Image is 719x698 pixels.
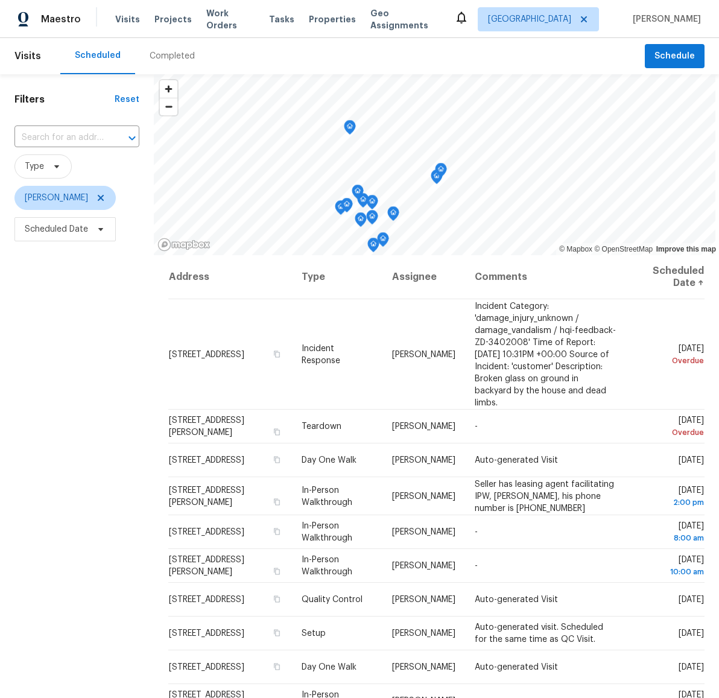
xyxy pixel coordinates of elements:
[654,49,695,64] span: Schedule
[271,526,282,537] button: Copy Address
[302,456,356,465] span: Day One Walk
[475,302,616,407] span: Incident Category: 'damage_injury_unknown / damage_vandalism / hqi-feedback-ZD-3402008' Time of R...
[626,255,705,299] th: Scheduled Date ↑
[160,98,177,115] button: Zoom out
[335,200,347,219] div: Map marker
[628,13,701,25] span: [PERSON_NAME]
[271,566,282,577] button: Copy Address
[302,629,326,638] span: Setup
[169,486,244,506] span: [STREET_ADDRESS][PERSON_NAME]
[25,160,44,173] span: Type
[636,427,704,439] div: Overdue
[392,663,455,671] span: [PERSON_NAME]
[115,94,139,106] div: Reset
[370,7,440,31] span: Geo Assignments
[636,566,704,578] div: 10:00 am
[25,192,88,204] span: [PERSON_NAME]
[377,232,389,251] div: Map marker
[41,13,81,25] span: Maestro
[14,43,41,69] span: Visits
[465,255,626,299] th: Comments
[475,422,478,431] span: -
[392,629,455,638] span: [PERSON_NAME]
[169,595,244,604] span: [STREET_ADDRESS]
[14,128,106,147] input: Search for an address...
[392,492,455,500] span: [PERSON_NAME]
[636,344,704,366] span: [DATE]
[475,595,558,604] span: Auto-generated Visit
[302,422,341,431] span: Teardown
[355,212,367,231] div: Map marker
[271,427,282,437] button: Copy Address
[367,238,379,256] div: Map marker
[392,528,455,536] span: [PERSON_NAME]
[679,629,704,638] span: [DATE]
[302,663,356,671] span: Day One Walk
[594,245,653,253] a: OpenStreetMap
[366,195,378,214] div: Map marker
[559,245,592,253] a: Mapbox
[475,528,478,536] span: -
[169,416,244,437] span: [STREET_ADDRESS][PERSON_NAME]
[636,354,704,366] div: Overdue
[160,80,177,98] button: Zoom in
[169,556,244,576] span: [STREET_ADDRESS][PERSON_NAME]
[366,210,378,229] div: Map marker
[168,255,292,299] th: Address
[14,94,115,106] h1: Filters
[124,130,141,147] button: Open
[150,50,195,62] div: Completed
[206,7,255,31] span: Work Orders
[636,556,704,578] span: [DATE]
[154,74,715,255] canvas: Map
[431,170,443,188] div: Map marker
[302,595,363,604] span: Quality Control
[488,13,571,25] span: [GEOGRAPHIC_DATA]
[636,486,704,508] span: [DATE]
[645,44,705,69] button: Schedule
[271,594,282,604] button: Copy Address
[636,522,704,544] span: [DATE]
[292,255,382,299] th: Type
[157,238,211,252] a: Mapbox homepage
[25,223,88,235] span: Scheduled Date
[341,198,353,217] div: Map marker
[271,454,282,465] button: Copy Address
[636,532,704,544] div: 8:00 am
[392,595,455,604] span: [PERSON_NAME]
[169,629,244,638] span: [STREET_ADDRESS]
[271,348,282,359] button: Copy Address
[271,661,282,672] button: Copy Address
[392,422,455,431] span: [PERSON_NAME]
[169,456,244,465] span: [STREET_ADDRESS]
[269,15,294,24] span: Tasks
[392,456,455,465] span: [PERSON_NAME]
[75,49,121,62] div: Scheduled
[475,623,603,644] span: Auto-generated visit. Scheduled for the same time as QC Visit.
[302,556,352,576] span: In-Person Walkthrough
[271,627,282,638] button: Copy Address
[115,13,140,25] span: Visits
[352,185,364,203] div: Map marker
[636,496,704,508] div: 2:00 pm
[169,528,244,536] span: [STREET_ADDRESS]
[392,350,455,358] span: [PERSON_NAME]
[656,245,716,253] a: Improve this map
[475,663,558,671] span: Auto-generated Visit
[679,663,704,671] span: [DATE]
[344,120,356,139] div: Map marker
[392,562,455,570] span: [PERSON_NAME]
[169,350,244,358] span: [STREET_ADDRESS]
[271,496,282,507] button: Copy Address
[302,344,340,364] span: Incident Response
[309,13,356,25] span: Properties
[382,255,465,299] th: Assignee
[169,663,244,671] span: [STREET_ADDRESS]
[475,456,558,465] span: Auto-generated Visit
[302,522,352,542] span: In-Person Walkthrough
[679,456,704,465] span: [DATE]
[387,206,399,225] div: Map marker
[435,163,447,182] div: Map marker
[475,562,478,570] span: -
